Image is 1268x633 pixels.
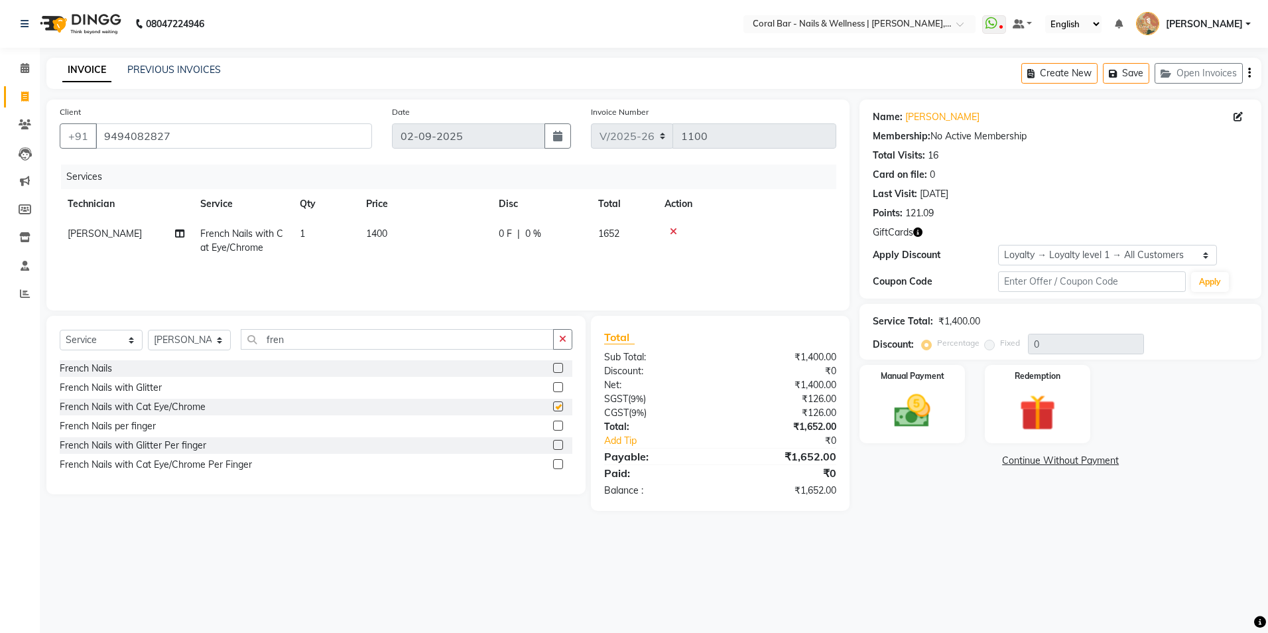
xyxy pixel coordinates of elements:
div: Points: [873,206,903,220]
div: Name: [873,110,903,124]
img: _gift.svg [1008,390,1067,435]
div: ₹126.00 [720,392,846,406]
div: Coupon Code [873,275,998,289]
div: French Nails with Glitter [60,381,162,395]
div: Paid: [594,465,720,481]
div: ₹1,400.00 [720,350,846,364]
div: Sub Total: [594,350,720,364]
input: Search or Scan [241,329,554,350]
div: French Nails [60,362,112,376]
div: French Nails with Glitter Per finger [60,439,206,453]
span: 9% [631,393,643,404]
div: 0 [930,168,935,182]
div: Total: [594,420,720,434]
div: ( ) [594,406,720,420]
div: ₹1,652.00 [720,449,846,464]
th: Disc [491,189,590,219]
input: Search by Name/Mobile/Email/Code [95,123,372,149]
th: Total [590,189,657,219]
div: ₹1,652.00 [720,484,846,498]
label: Redemption [1015,370,1060,382]
span: 1 [300,228,305,240]
b: 08047224946 [146,5,204,42]
div: French Nails per finger [60,419,156,433]
span: 9% [631,407,644,418]
div: Service Total: [873,315,933,328]
div: ₹0 [720,364,846,378]
div: [DATE] [920,187,948,201]
span: | [517,227,520,241]
div: No Active Membership [873,129,1248,143]
div: ₹126.00 [720,406,846,420]
th: Action [657,189,836,219]
div: Last Visit: [873,187,917,201]
button: Apply [1191,272,1229,292]
th: Qty [292,189,358,219]
span: Total [604,330,635,344]
label: Date [392,106,410,118]
th: Price [358,189,491,219]
div: Total Visits: [873,149,925,163]
div: Discount: [594,364,720,378]
span: 0 F [499,227,512,241]
label: Manual Payment [881,370,944,382]
span: 0 % [525,227,541,241]
div: Net: [594,378,720,392]
span: French Nails with Cat Eye/Chrome [200,228,283,253]
span: [PERSON_NAME] [68,228,142,240]
button: Open Invoices [1155,63,1243,84]
label: Invoice Number [591,106,649,118]
span: CGST [604,407,629,419]
label: Fixed [1000,337,1020,349]
div: Apply Discount [873,248,998,262]
div: ₹1,400.00 [938,315,980,328]
div: Discount: [873,338,914,352]
a: Add Tip [594,434,741,448]
div: ₹1,400.00 [720,378,846,392]
label: Percentage [937,337,980,349]
div: Payable: [594,449,720,464]
div: French Nails with Cat Eye/Chrome [60,400,206,414]
button: Save [1103,63,1149,84]
img: logo [34,5,125,42]
a: [PERSON_NAME] [905,110,980,124]
div: ₹1,652.00 [720,420,846,434]
div: ( ) [594,392,720,406]
a: INVOICE [62,58,111,82]
button: +91 [60,123,97,149]
th: Service [192,189,292,219]
img: _cash.svg [883,390,942,432]
button: Create New [1021,63,1098,84]
div: Balance : [594,484,720,498]
div: 16 [928,149,938,163]
input: Enter Offer / Coupon Code [998,271,1186,292]
span: [PERSON_NAME] [1166,17,1243,31]
label: Client [60,106,81,118]
span: SGST [604,393,628,405]
span: 1652 [598,228,619,240]
div: 121.09 [905,206,934,220]
div: Services [61,165,846,189]
div: ₹0 [741,434,847,448]
th: Technician [60,189,192,219]
div: Card on file: [873,168,927,182]
a: PREVIOUS INVOICES [127,64,221,76]
img: Pushpa Das [1136,12,1159,35]
span: GiftCards [873,226,913,240]
div: French Nails with Cat Eye/Chrome Per Finger [60,458,252,472]
div: ₹0 [720,465,846,481]
div: Membership: [873,129,930,143]
span: 1400 [366,228,387,240]
a: Continue Without Payment [862,454,1259,468]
